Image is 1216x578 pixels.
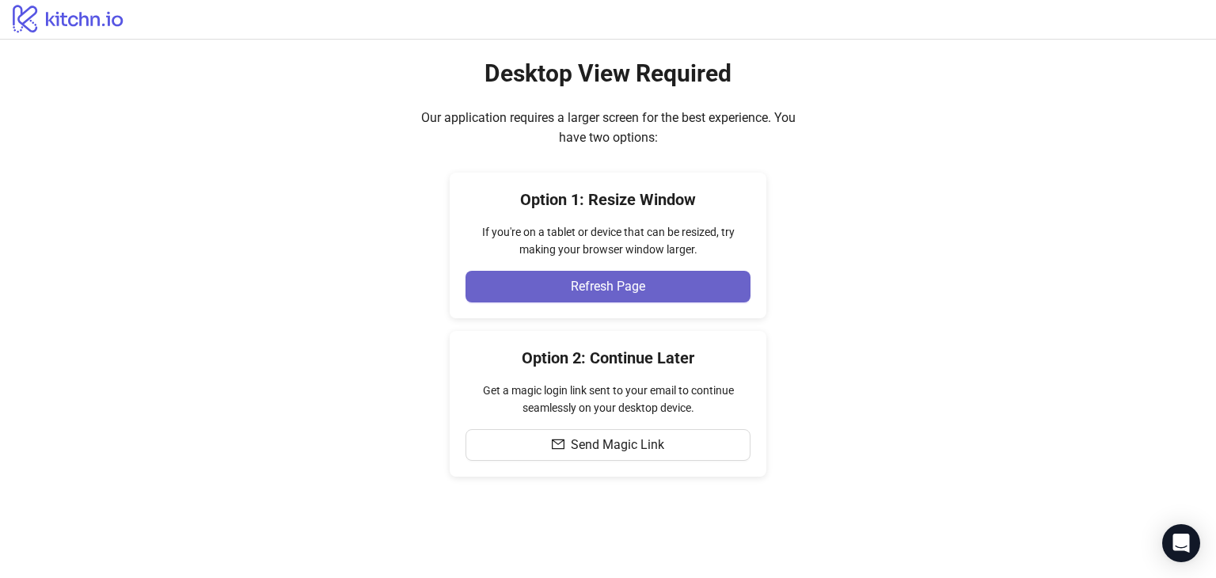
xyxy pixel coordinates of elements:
[465,188,750,211] h4: Option 1: Resize Window
[552,438,564,451] span: mail
[571,438,664,452] span: Send Magic Link
[410,108,806,147] div: Our application requires a larger screen for the best experience. You have two options:
[465,347,750,369] h4: Option 2: Continue Later
[465,429,750,461] button: Send Magic Link
[1162,524,1200,562] div: Open Intercom Messenger
[465,271,750,302] button: Refresh Page
[484,59,731,89] h2: Desktop View Required
[571,279,645,294] span: Refresh Page
[465,223,750,258] div: If you're on a tablet or device that can be resized, try making your browser window larger.
[465,382,750,416] div: Get a magic login link sent to your email to continue seamlessly on your desktop device.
